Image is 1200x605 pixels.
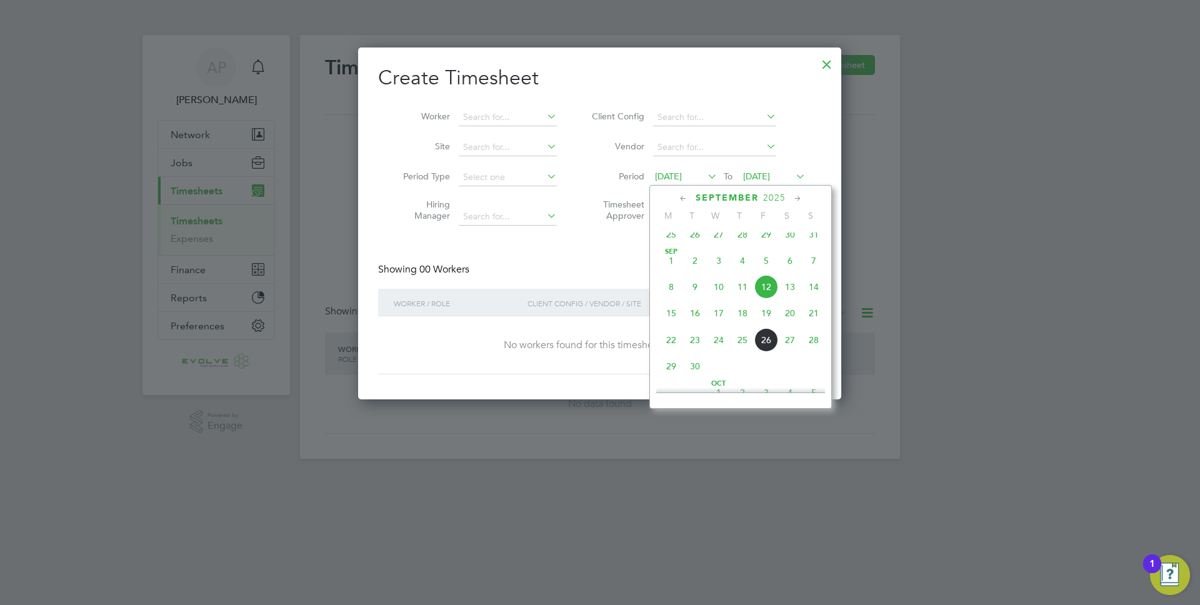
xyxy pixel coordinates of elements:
[707,275,731,299] span: 10
[754,275,778,299] span: 12
[775,210,799,221] span: S
[778,328,802,352] span: 27
[394,171,450,182] label: Period Type
[778,275,802,299] span: 13
[754,301,778,325] span: 19
[394,111,450,122] label: Worker
[588,111,644,122] label: Client Config
[683,301,707,325] span: 16
[659,222,683,246] span: 25
[683,222,707,246] span: 26
[731,275,754,299] span: 11
[731,249,754,272] span: 4
[802,381,826,404] span: 5
[754,328,778,352] span: 26
[720,168,736,184] span: To
[459,109,557,126] input: Search for...
[419,263,469,276] span: 00 Workers
[683,249,707,272] span: 2
[802,222,826,246] span: 31
[778,301,802,325] span: 20
[659,249,683,255] span: Sep
[653,139,776,156] input: Search for...
[731,222,754,246] span: 28
[802,328,826,352] span: 28
[391,289,524,317] div: Worker / Role
[707,222,731,246] span: 27
[778,249,802,272] span: 6
[802,301,826,325] span: 21
[707,381,731,387] span: Oct
[778,222,802,246] span: 30
[655,171,682,182] span: [DATE]
[763,192,786,203] span: 2025
[659,301,683,325] span: 15
[659,328,683,352] span: 22
[799,210,822,221] span: S
[704,210,727,221] span: W
[659,249,683,272] span: 1
[754,381,778,404] span: 3
[588,171,644,182] label: Period
[731,301,754,325] span: 18
[683,354,707,378] span: 30
[743,171,770,182] span: [DATE]
[707,249,731,272] span: 3
[394,199,450,221] label: Hiring Manager
[1149,564,1155,580] div: 1
[696,192,759,203] span: September
[727,210,751,221] span: T
[778,381,802,404] span: 4
[707,381,731,404] span: 1
[588,141,644,152] label: Vendor
[1150,555,1190,595] button: Open Resource Center, 1 new notification
[659,354,683,378] span: 29
[754,222,778,246] span: 29
[754,249,778,272] span: 5
[394,141,450,152] label: Site
[751,210,775,221] span: F
[731,328,754,352] span: 25
[378,65,821,91] h2: Create Timesheet
[459,139,557,156] input: Search for...
[659,275,683,299] span: 8
[683,328,707,352] span: 23
[680,210,704,221] span: T
[378,263,472,276] div: Showing
[683,275,707,299] span: 9
[588,199,644,221] label: Timesheet Approver
[459,208,557,226] input: Search for...
[707,328,731,352] span: 24
[731,381,754,404] span: 2
[653,109,776,126] input: Search for...
[656,210,680,221] span: M
[802,249,826,272] span: 7
[391,339,809,352] div: No workers found for this timesheet period.
[524,289,725,317] div: Client Config / Vendor / Site
[802,275,826,299] span: 14
[459,169,557,186] input: Select one
[707,301,731,325] span: 17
